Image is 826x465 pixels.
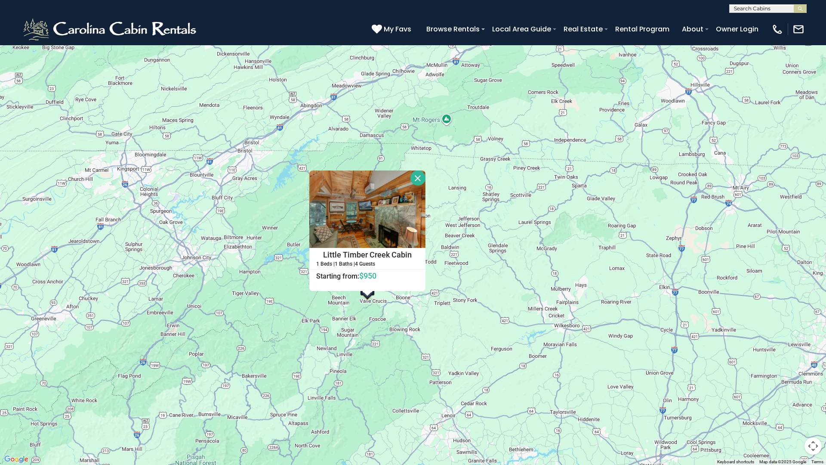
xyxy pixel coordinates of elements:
img: White-1-2.png [22,16,200,42]
a: My Favs [372,24,413,35]
img: phone-regular-white.png [771,23,783,35]
a: Rental Program [611,22,674,37]
span: My Favs [384,24,411,34]
a: Real Estate [559,22,607,37]
a: Browse Rentals [422,22,484,37]
a: Owner Login [712,22,763,37]
img: mail-regular-white.png [792,23,804,35]
a: About [678,22,708,37]
a: Local Area Guide [488,22,555,37]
